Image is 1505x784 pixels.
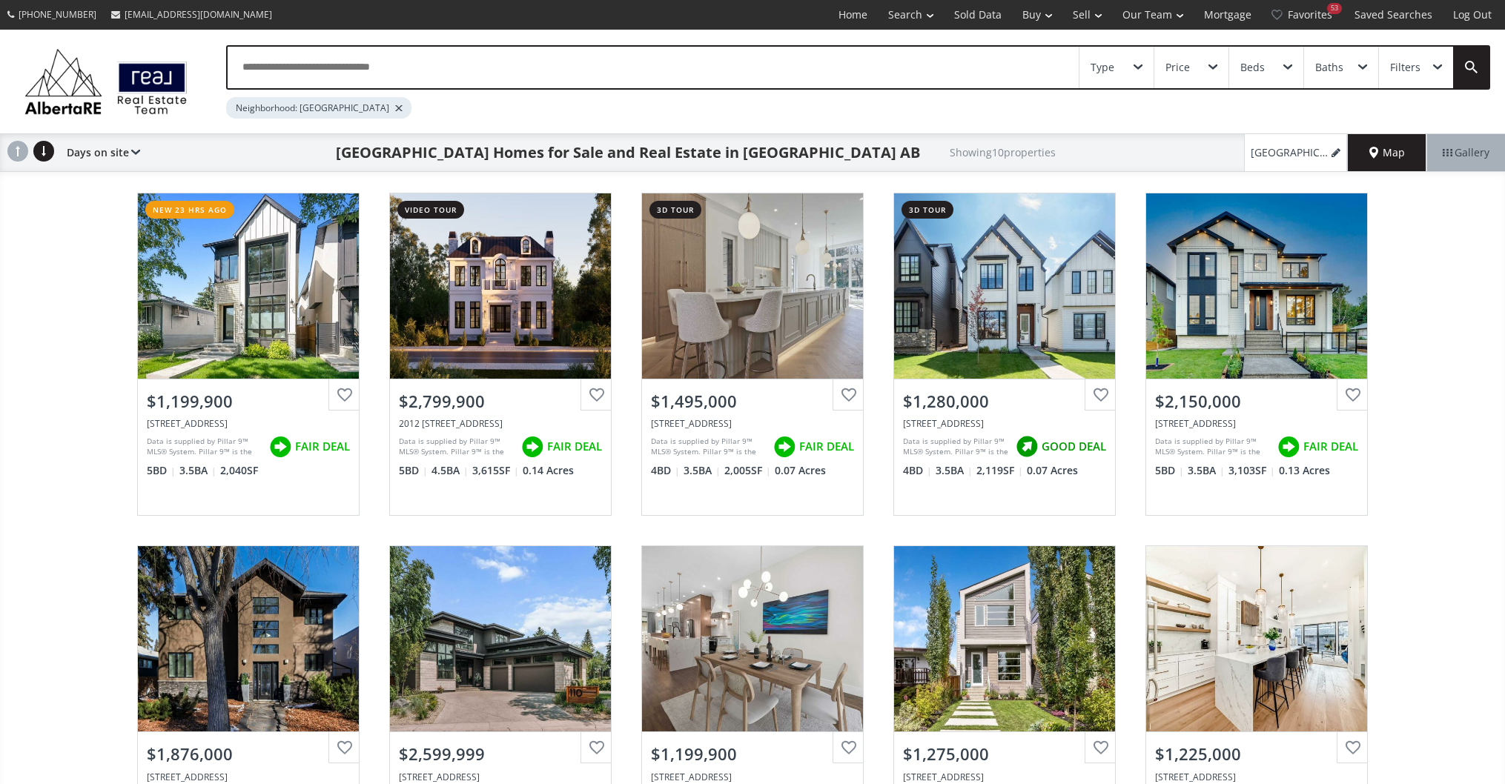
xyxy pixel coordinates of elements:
h2: Showing 10 properties [950,147,1056,158]
div: $1,280,000 [903,390,1106,413]
div: Data is supplied by Pillar 9™ MLS® System. Pillar 9™ is the owner of the copyright in its MLS® Sy... [399,436,514,458]
div: Filters [1390,62,1420,73]
span: Map [1369,145,1405,160]
div: 110 Lissington Drive SW, Calgary, AB T3E 5E3 [399,771,602,783]
span: Gallery [1443,145,1489,160]
div: $2,150,000 [1155,390,1358,413]
div: Beds [1240,62,1265,73]
span: 0.13 Acres [1279,463,1330,478]
div: Baths [1315,62,1343,73]
div: 2322 54 Avenue SW, Calgary, AB T3E 1M1 [651,417,854,430]
a: new 23 hrs ago$1,199,900[STREET_ADDRESS]Data is supplied by Pillar 9™ MLS® System. Pillar 9™ is t... [122,178,374,531]
span: 0.07 Acres [1027,463,1078,478]
div: Map [1348,134,1426,171]
span: 3.5 BA [936,463,973,478]
img: rating icon [1012,432,1042,462]
span: 3.5 BA [1188,463,1225,478]
a: video tour$2,799,9002012 [STREET_ADDRESS]Data is supplied by Pillar 9™ MLS® System. Pillar 9™ is ... [374,178,626,531]
h1: [GEOGRAPHIC_DATA] Homes for Sale and Real Estate in [GEOGRAPHIC_DATA] AB [336,142,920,163]
div: $1,199,900 [147,390,350,413]
img: rating icon [1274,432,1303,462]
span: FAIR DEAL [547,439,602,454]
img: rating icon [265,432,295,462]
div: Price [1165,62,1190,73]
span: 4.5 BA [431,463,469,478]
div: 2126A 52 Avenue SW, Calgary, AB T3E 1K3 [651,771,854,783]
div: Data is supplied by Pillar 9™ MLS® System. Pillar 9™ is the owner of the copyright in its MLS® Sy... [1155,436,1270,458]
span: 0.14 Acres [523,463,574,478]
span: 5 BD [147,463,176,478]
div: $1,495,000 [651,390,854,413]
div: $2,599,999 [399,743,602,765]
div: 2035 55 Avenue SW, Calgary, AB T3E1M5 [1155,417,1358,430]
div: 53 [1327,3,1342,14]
span: 5 BD [1155,463,1184,478]
div: Data is supplied by Pillar 9™ MLS® System. Pillar 9™ is the owner of the copyright in its MLS® Sy... [147,436,262,458]
span: 2,040 SF [220,463,258,478]
div: $1,876,000 [147,743,350,765]
span: 3,103 SF [1228,463,1275,478]
img: rating icon [517,432,547,462]
img: rating icon [770,432,799,462]
a: 3d tour$1,495,000[STREET_ADDRESS]Data is supplied by Pillar 9™ MLS® System. Pillar 9™ is the owne... [626,178,879,531]
span: 3.5 BA [684,463,721,478]
span: GOOD DEAL [1042,439,1106,454]
div: Gallery [1426,134,1505,171]
span: 4 BD [651,463,680,478]
div: Days on site [59,134,140,171]
span: 2,005 SF [724,463,771,478]
a: $2,150,000[STREET_ADDRESS]Data is supplied by Pillar 9™ MLS® System. Pillar 9™ is the owner of th... [1131,178,1383,531]
span: [EMAIL_ADDRESS][DOMAIN_NAME] [125,8,272,21]
div: $1,225,000 [1155,743,1358,765]
div: Data is supplied by Pillar 9™ MLS® System. Pillar 9™ is the owner of the copyright in its MLS® Sy... [903,436,1008,458]
div: 2135 53 Avenue SW #B, Calgary, AB T3E 1K9 [1155,771,1358,783]
div: Type [1091,62,1114,73]
div: Neighborhood: [GEOGRAPHIC_DATA] [226,97,411,119]
span: FAIR DEAL [1303,439,1358,454]
a: [EMAIL_ADDRESS][DOMAIN_NAME] [104,1,279,28]
span: FAIR DEAL [295,439,350,454]
div: $2,799,900 [399,390,602,413]
span: [PHONE_NUMBER] [19,8,96,21]
span: 3.5 BA [179,463,216,478]
span: 0.07 Acres [775,463,826,478]
div: 2347 53 Avenue SW, Calgary, AB T3E 1L1 [903,417,1106,430]
div: $1,275,000 [903,743,1106,765]
span: FAIR DEAL [799,439,854,454]
a: [GEOGRAPHIC_DATA] [1244,134,1348,171]
span: [GEOGRAPHIC_DATA] [1251,145,1329,160]
div: 2136 53 Avenue SW, Calgary, AB T3E1K8 [903,771,1106,783]
div: $1,199,900 [651,743,854,765]
span: 2,119 SF [976,463,1023,478]
div: 2012 57 Avenue SW, Calgary, AB T3E 1M9 [399,417,602,430]
img: Logo [17,44,195,119]
div: 2126B 52 Avenue SW, Calgary, AB T3E1K3 [147,417,350,430]
span: 3,615 SF [472,463,519,478]
span: 5 BD [399,463,428,478]
div: Data is supplied by Pillar 9™ MLS® System. Pillar 9™ is the owner of the copyright in its MLS® Sy... [651,436,766,458]
span: 4 BD [903,463,932,478]
div: 38 Lissington Drive SW, Calgary, AB T3E 5E1 [147,771,350,783]
a: 3d tour$1,280,000[STREET_ADDRESS]Data is supplied by Pillar 9™ MLS® System. Pillar 9™ is the owne... [879,178,1131,531]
